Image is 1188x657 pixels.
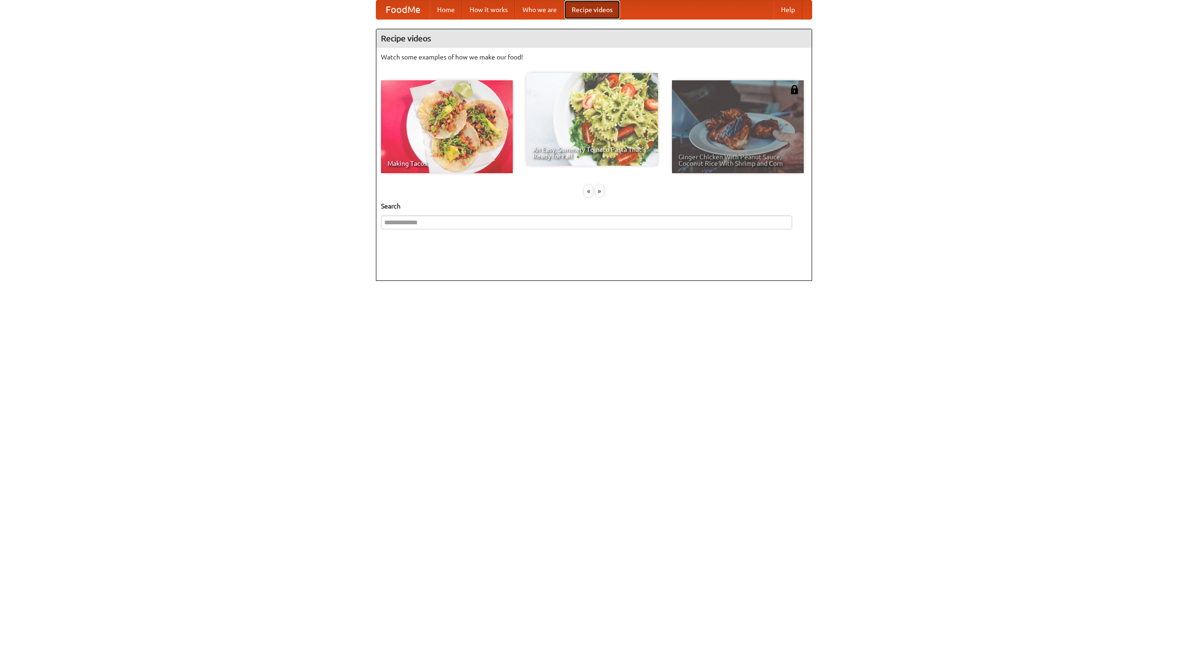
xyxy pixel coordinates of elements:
a: An Easy, Summery Tomato Pasta That's Ready for Fall [526,73,658,166]
span: Making Tacos [387,160,506,167]
a: How it works [462,0,515,19]
a: Recipe videos [564,0,620,19]
div: » [595,185,604,197]
p: Watch some examples of how we make our food! [381,52,807,62]
a: Home [430,0,462,19]
a: Making Tacos [381,80,513,173]
h4: Recipe videos [376,29,812,48]
a: FoodMe [376,0,430,19]
a: Who we are [515,0,564,19]
a: Help [774,0,802,19]
img: 483408.png [790,85,799,94]
span: An Easy, Summery Tomato Pasta That's Ready for Fall [533,146,652,159]
div: « [584,185,593,197]
h5: Search [381,202,807,211]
